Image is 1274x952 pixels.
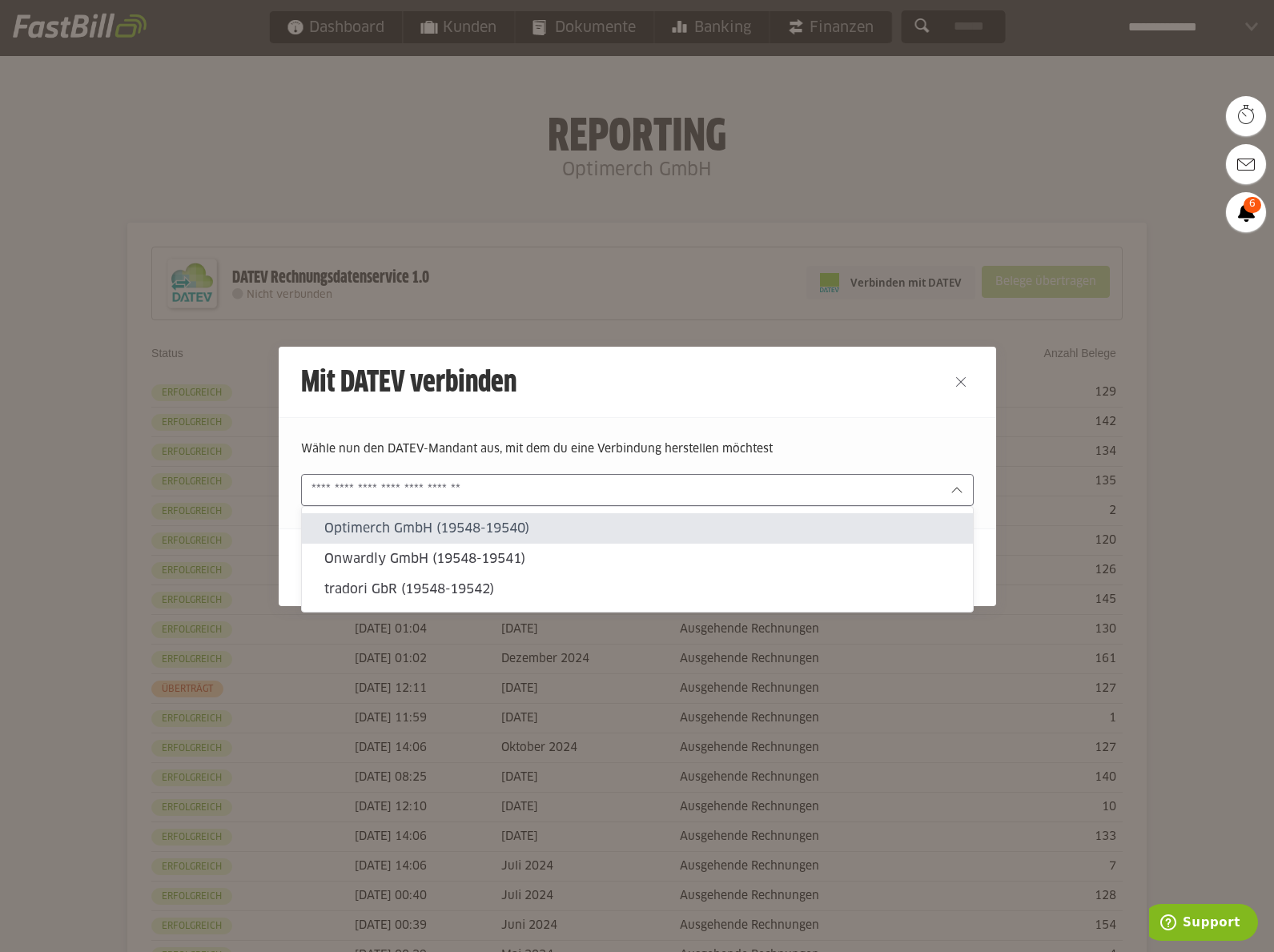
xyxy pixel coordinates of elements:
sl-option: Optimerch GmbH (19548-19540) [302,513,973,544]
sl-option: Onwardly GmbH (19548-19541) [302,544,973,574]
a: 6 [1226,192,1266,232]
sl-option: tradori GbR (19548-19542) [302,574,973,605]
iframe: Öffnet ein Widget, in dem Sie weitere Informationen finden [1149,904,1258,944]
span: 6 [1244,197,1261,213]
p: Wähle nun den DATEV-Mandant aus, mit dem du eine Verbindung herstellen möchtest [301,440,974,458]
